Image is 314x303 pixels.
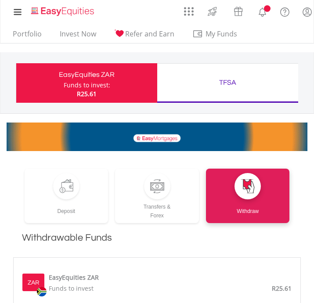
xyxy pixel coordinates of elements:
[206,169,290,223] a: Withdraw
[25,199,108,216] div: Deposit
[206,199,290,216] div: Withdraw
[272,284,292,292] span: R25.61
[115,199,199,220] div: Transfers & Forex
[115,169,199,223] a: Transfers &Forex
[49,284,94,292] span: Funds to invest
[274,2,296,20] a: FAQ's and Support
[178,2,199,16] a: AppsGrid
[125,29,174,39] span: Refer and Earn
[77,90,97,98] span: R25.61
[184,7,194,16] img: grid-menu-icon.svg
[37,287,47,296] img: zar.png
[25,169,108,223] a: Deposit
[192,28,250,40] span: My Funds
[28,278,39,287] label: ZAR
[225,2,251,18] a: Vouchers
[205,4,220,18] img: thrive-v2.svg
[64,81,110,90] div: Funds to invest:
[111,29,178,43] a: Refer and Earn
[7,123,307,151] img: EasyMortage Promotion Banner
[30,6,97,17] img: EasyEquities_Logo.png
[231,4,245,18] img: vouchers-v2.svg
[9,29,45,43] a: Portfolio
[251,2,274,20] a: Notifications
[13,232,301,253] h1: Withdrawable Funds
[162,76,293,89] div: TFSA
[56,29,100,43] a: Invest Now
[22,69,152,81] div: EasyEquities ZAR
[28,2,97,17] a: Home page
[49,273,99,282] label: EasyEquities ZAR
